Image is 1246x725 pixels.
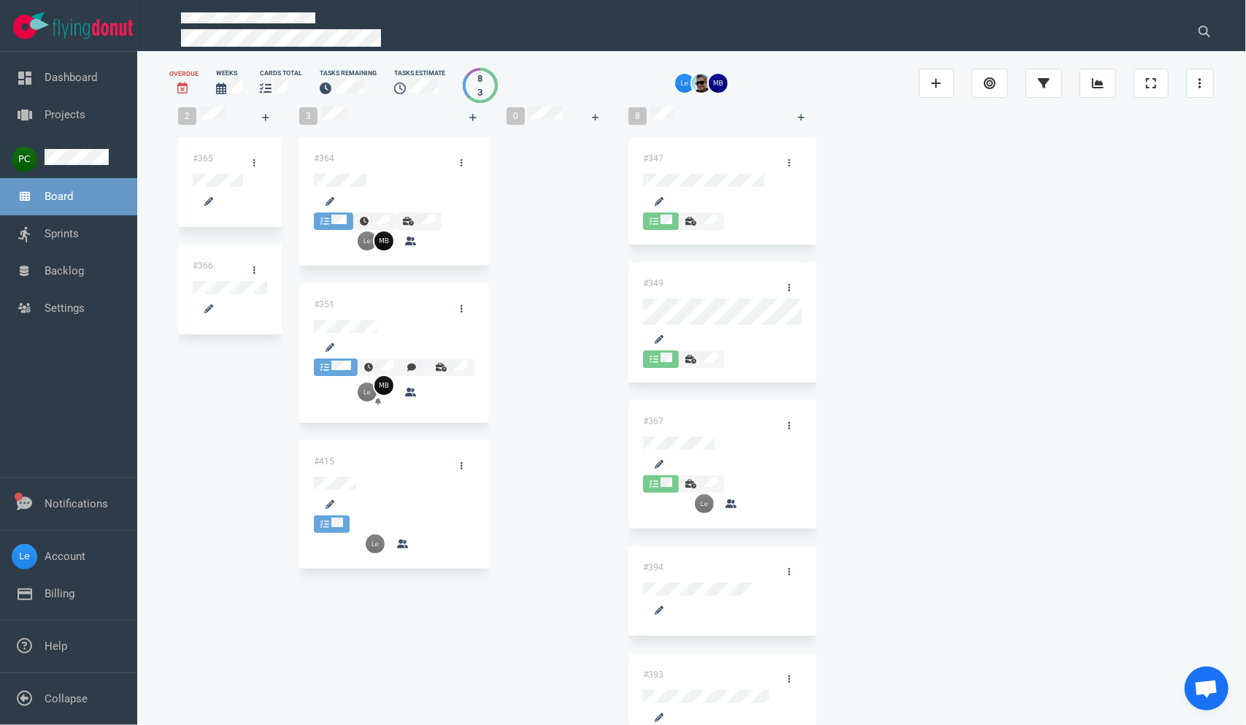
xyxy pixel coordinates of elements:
a: Projects [45,108,85,121]
img: 26 [358,383,377,402]
img: 26 [358,231,377,250]
div: Tasks Remaining [320,69,377,78]
img: 26 [695,494,714,513]
img: Flying Donut text logo [53,19,133,39]
img: 26 [709,74,728,93]
img: 26 [692,74,711,93]
a: Help [45,640,67,653]
img: 26 [366,534,385,553]
img: 26 [374,376,393,395]
a: #349 [643,278,664,288]
img: 26 [374,231,393,250]
a: Account [45,550,85,563]
a: #415 [314,456,334,467]
a: Board [45,190,73,203]
a: Settings [45,302,85,315]
a: #364 [314,153,334,164]
div: Open de chat [1185,667,1228,710]
a: #367 [643,416,664,426]
div: Weeks [216,69,242,78]
span: 3 [299,107,318,125]
a: #366 [193,261,213,271]
div: Tasks Estimate [394,69,445,78]
a: #393 [643,670,664,680]
div: Overdue [169,69,199,79]
a: Billing [45,587,74,600]
a: Dashboard [45,71,97,84]
a: Collapse [45,692,88,705]
a: #351 [314,299,334,310]
span: 2 [178,107,196,125]
a: Notifications [45,497,108,510]
div: 3 [477,85,482,99]
a: #365 [193,153,213,164]
div: 8 [477,72,482,85]
img: 26 [675,74,694,93]
a: Backlog [45,264,84,277]
a: #394 [643,562,664,572]
a: #347 [643,153,664,164]
span: 0 [507,107,525,125]
div: cards total [260,69,302,78]
span: 8 [628,107,647,125]
a: Sprints [45,227,79,240]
